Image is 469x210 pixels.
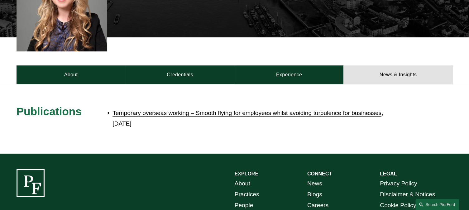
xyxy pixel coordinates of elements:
[307,171,332,176] strong: CONNECT
[112,110,381,116] a: Temporary overseas working – Smooth flying for employees whilst avoiding turbulence for businesses
[307,189,322,200] a: Blogs
[126,65,235,84] a: Credentials
[235,65,344,84] a: Experience
[380,189,435,200] a: Disclaimer & Notices
[112,108,398,129] p: , [DATE]
[17,65,126,84] a: About
[235,189,259,200] a: Practices
[17,105,82,117] span: Publications
[307,178,322,189] a: News
[380,178,417,189] a: Privacy Policy
[235,178,250,189] a: About
[380,171,397,176] strong: LEGAL
[343,65,452,84] a: News & Insights
[235,171,258,176] strong: EXPLORE
[415,199,459,210] a: Search this site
